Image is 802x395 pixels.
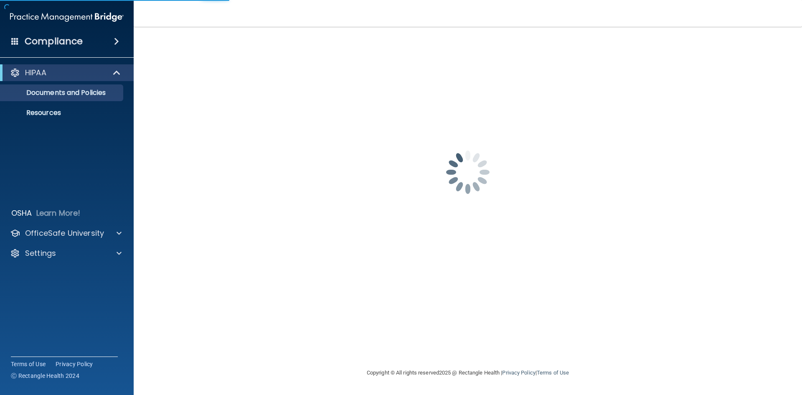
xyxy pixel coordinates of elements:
[5,89,119,97] p: Documents and Policies
[56,360,93,368] a: Privacy Policy
[11,372,79,380] span: Ⓒ Rectangle Health 2024
[10,68,121,78] a: HIPAA
[315,359,620,386] div: Copyright © All rights reserved 2025 @ Rectangle Health | |
[25,228,104,238] p: OfficeSafe University
[11,360,46,368] a: Terms of Use
[25,68,46,78] p: HIPAA
[537,370,569,376] a: Terms of Use
[657,336,792,369] iframe: Drift Widget Chat Controller
[11,208,32,218] p: OSHA
[36,208,81,218] p: Learn More!
[10,228,122,238] a: OfficeSafe University
[426,130,510,214] img: spinner.e123f6fc.gif
[5,109,119,117] p: Resources
[25,248,56,258] p: Settings
[10,9,124,25] img: PMB logo
[25,36,83,47] h4: Compliance
[10,248,122,258] a: Settings
[502,370,535,376] a: Privacy Policy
